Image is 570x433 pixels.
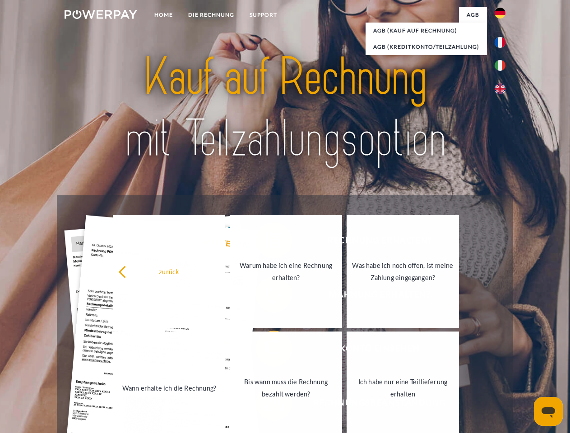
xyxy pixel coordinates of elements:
a: Home [147,7,181,23]
div: Wann erhalte ich die Rechnung? [118,382,220,394]
a: SUPPORT [242,7,285,23]
div: zurück [118,265,220,277]
div: Ich habe nur eine Teillieferung erhalten [352,376,454,400]
img: fr [495,37,505,48]
a: agb [459,7,487,23]
img: en [495,83,505,94]
a: AGB (Kreditkonto/Teilzahlung) [366,39,487,55]
div: Warum habe ich eine Rechnung erhalten? [235,259,337,284]
img: logo-powerpay-white.svg [65,10,137,19]
a: AGB (Kauf auf Rechnung) [366,23,487,39]
img: title-powerpay_de.svg [86,43,484,173]
img: de [495,8,505,18]
a: DIE RECHNUNG [181,7,242,23]
div: Was habe ich noch offen, ist meine Zahlung eingegangen? [352,259,454,284]
a: Was habe ich noch offen, ist meine Zahlung eingegangen? [347,215,459,328]
iframe: Schaltfläche zum Öffnen des Messaging-Fensters [534,397,563,426]
div: Bis wann muss die Rechnung bezahlt werden? [235,376,337,400]
img: it [495,60,505,71]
